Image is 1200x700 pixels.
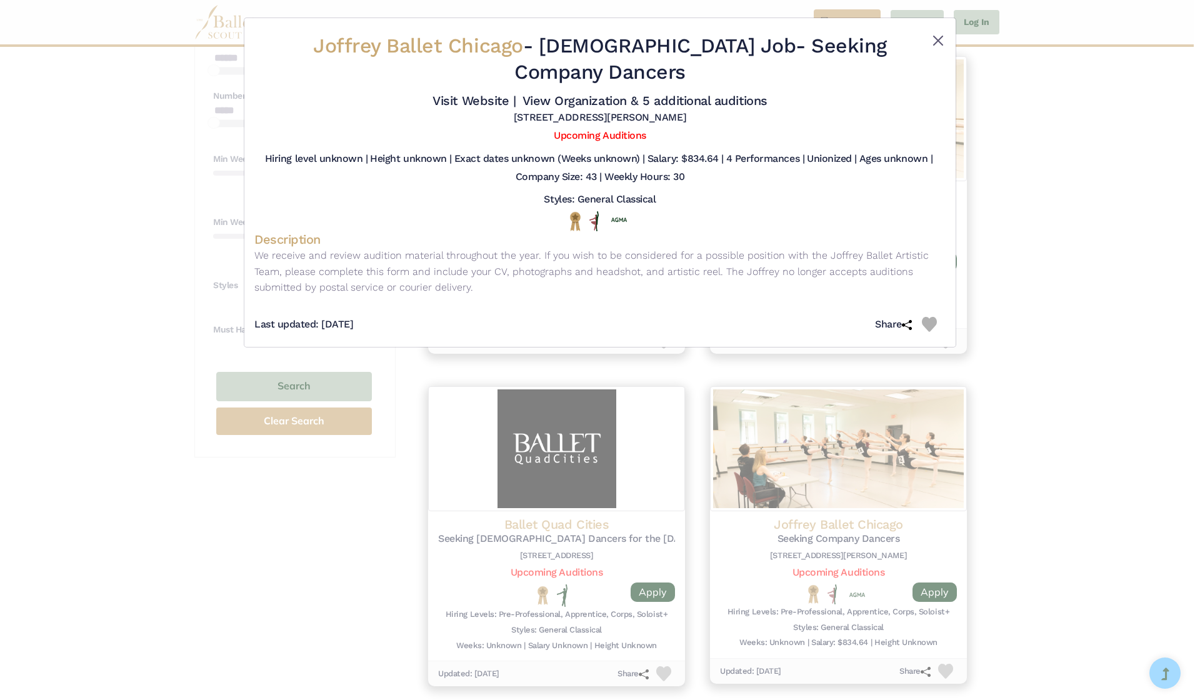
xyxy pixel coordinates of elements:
[254,318,353,331] h5: Last updated: [DATE]
[370,152,451,166] h5: Height unknown |
[647,152,724,166] h5: Salary: $834.64 |
[454,152,645,166] h5: Exact dates unknown (Weeks unknown) |
[313,34,522,57] span: Joffrey Ballet Chicago
[931,33,946,48] button: Close
[522,93,767,108] a: View Organization & 5 additional auditions
[312,33,888,85] h2: - - Seeking Company Dancers
[539,34,796,57] span: [DEMOGRAPHIC_DATA] Job
[432,93,516,108] a: Visit Website |
[567,211,583,231] img: National
[514,111,686,124] h5: [STREET_ADDRESS][PERSON_NAME]
[611,217,627,223] img: Union
[554,129,646,141] a: Upcoming Auditions
[604,171,684,184] h5: Weekly Hours: 30
[875,318,922,331] h5: Share
[726,152,804,166] h5: 4 Performances |
[922,317,937,332] img: Heart
[589,211,599,231] img: All
[254,247,946,296] p: We receive and review audition material throughout the year. If you wish to be considered for a p...
[544,193,656,206] h5: Styles: General Classical
[807,152,857,166] h5: Unionized |
[516,171,602,184] h5: Company Size: 43 |
[265,152,367,166] h5: Hiring level unknown |
[254,231,946,247] h4: Description
[859,152,932,166] h5: Ages unknown |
